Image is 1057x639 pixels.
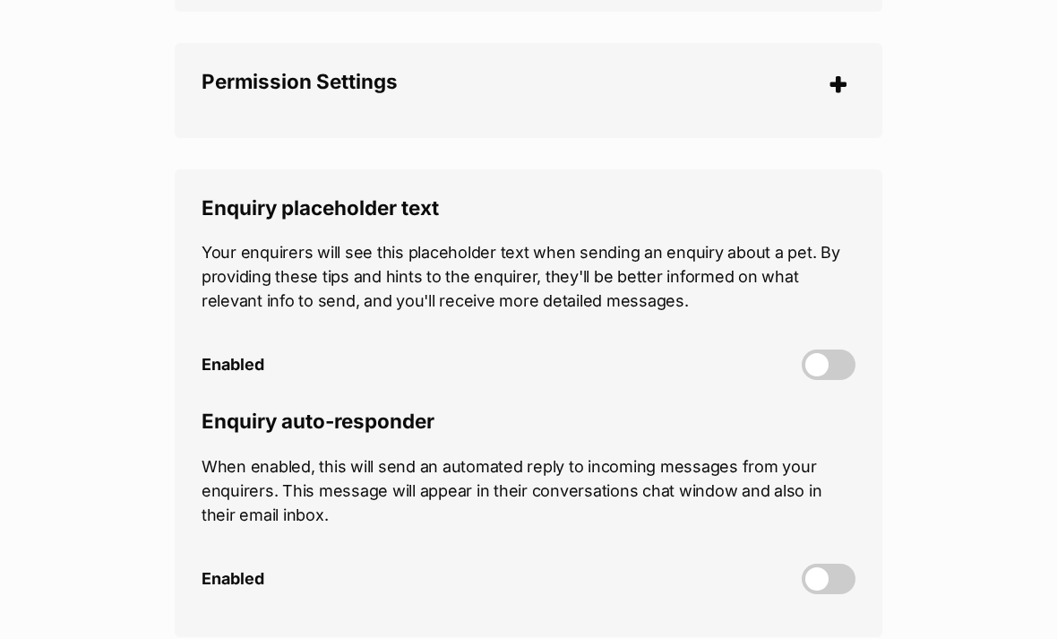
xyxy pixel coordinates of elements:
p: Your enquirers will see this placeholder text when sending an enquiry about a pet. By providing t... [202,240,855,313]
span: Enabled [202,356,264,375]
span: Enabled [202,570,264,589]
legend: Enquiry auto-responder [202,410,855,433]
legend: Enquiry placeholder text [202,196,855,220]
p: When enabled, this will send an automated reply to incoming messages from your enquirers. This me... [202,454,855,527]
span: Permission Settings [202,69,398,93]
